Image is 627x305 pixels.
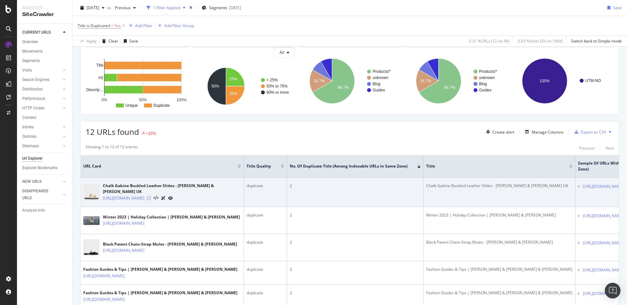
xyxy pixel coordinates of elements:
[405,53,508,109] div: A chart.
[153,196,158,201] button: View HTML Source
[571,38,622,44] div: Switch back to Simple mode
[83,163,236,169] span: URL Card
[112,3,138,13] button: Previous
[426,290,572,296] div: Fashion Guides & Tips | [PERSON_NAME] & [PERSON_NAME] & [PERSON_NAME]
[229,5,241,10] div: [DATE]
[426,183,572,189] div: Chalk Gabine Buckled Leather Slides - [PERSON_NAME] & [PERSON_NAME] UK
[605,145,614,151] div: Next
[22,178,41,185] div: NEW URLS
[511,53,614,109] svg: A chart.
[22,105,61,112] a: HTTP Codes
[146,131,156,136] div: +20%
[112,5,131,10] span: Previous
[290,239,421,245] div: 2
[583,213,624,219] a: [URL][DOMAIN_NAME]
[176,98,186,102] text: 100%
[522,128,564,136] button: Manage Columns
[22,67,61,74] a: Visits
[581,129,606,135] div: Export as CSV
[22,188,61,201] a: DISAPPEARED URLS
[86,88,104,92] text: Descrip…
[22,57,68,64] a: Segments
[247,183,284,189] div: duplicate
[426,239,572,245] div: Black Patent Chain-Strap Mules - [PERSON_NAME] & [PERSON_NAME]
[373,82,380,86] text: Blog
[153,5,180,10] div: 1 Filter Applied
[22,95,61,102] a: Performance
[426,266,572,272] div: Fashion Guides & Tips | [PERSON_NAME] & [PERSON_NAME] & [PERSON_NAME]
[579,145,595,151] div: Previous
[290,290,421,296] div: 2
[22,165,57,171] div: Explorer Bookmarks
[479,82,487,86] text: Blog
[22,5,67,11] div: Analytics
[135,23,153,28] div: Add Filter
[168,195,173,201] a: URL Inspection
[22,29,51,36] div: CURRENT URLS
[103,183,241,195] div: Chalk Gabine Buckled Leather Slides - [PERSON_NAME] & [PERSON_NAME] UK
[126,22,153,30] button: Add Filter
[103,241,237,247] div: Black Patent Chain-Strap Mules - [PERSON_NAME] & [PERSON_NAME]
[22,143,61,150] a: Sitemaps
[96,63,104,68] text: Title
[144,3,188,13] button: 1 Filter Applied
[583,183,624,190] a: [URL][DOMAIN_NAME]
[274,47,295,58] button: All
[22,95,45,102] div: Performance
[22,57,40,64] div: Segments
[22,124,34,131] div: Inlinks
[280,50,284,55] span: All
[78,3,107,13] button: [DATE]
[247,239,284,245] div: duplicate
[605,283,620,298] div: Open Intercom Messenger
[111,23,113,28] span: =
[22,39,68,45] a: Overview
[86,53,189,109] svg: A chart.
[426,212,572,218] div: Winter 2023 | Holiday Collection | [PERSON_NAME] & [PERSON_NAME]
[583,267,624,273] a: [URL][DOMAIN_NAME]
[161,195,166,201] a: AI Url Details
[83,237,100,259] img: main image
[266,90,289,95] text: 90% or more
[479,88,491,92] text: Guides
[298,53,401,109] svg: A chart.
[22,188,55,201] div: DISAPPEARED URLS
[229,91,237,96] text: 25%
[613,5,622,10] div: Save
[338,85,349,90] text: 66.7%
[188,5,194,11] div: times
[290,212,421,218] div: 2
[129,38,138,44] div: Save
[22,86,43,93] div: Distribution
[100,36,118,46] button: Clear
[209,5,227,10] span: Segments
[164,23,194,28] div: Add Filter Group
[22,48,68,55] a: Movements
[22,86,61,93] a: Distribution
[247,290,284,296] div: duplicate
[266,84,288,88] text: 50% to 75%
[103,214,240,220] div: Winter 2023 | Holiday Collection | [PERSON_NAME] & [PERSON_NAME]
[22,39,38,45] div: Overview
[22,76,61,83] a: Search Engines
[479,69,497,74] text: Products/*
[155,22,194,30] button: Add Filter Group
[444,85,455,90] text: 66.7%
[87,5,99,10] span: 2025 Aug. 30th
[518,38,563,44] div: 0.03 % Visits ( 54 on 166K )
[247,212,284,218] div: duplicate
[22,105,44,112] div: HTTP Codes
[22,67,32,74] div: Visits
[22,178,61,185] a: NEW URLS
[229,77,237,81] text: 25%
[22,76,49,83] div: Search Engines
[78,23,110,28] span: Title is Duplicated
[108,38,118,44] div: Clear
[22,155,42,162] div: Url Explorer
[479,75,495,80] text: unknown
[247,163,271,169] span: Title Quality
[373,88,385,92] text: Guides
